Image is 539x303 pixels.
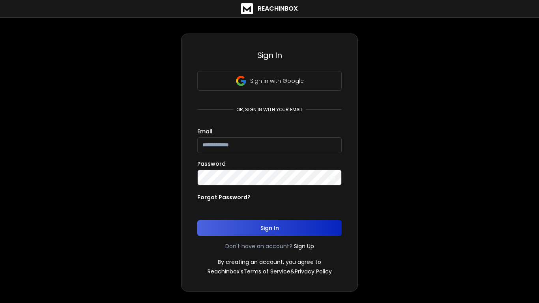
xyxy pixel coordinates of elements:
p: Sign in with Google [250,77,304,85]
p: ReachInbox's & [208,267,332,275]
button: Sign In [197,220,342,236]
button: Sign in with Google [197,71,342,91]
label: Password [197,161,226,166]
a: Privacy Policy [295,267,332,275]
img: logo [241,3,253,14]
a: Terms of Service [243,267,290,275]
a: Sign Up [294,242,314,250]
label: Email [197,129,212,134]
p: or, sign in with your email [233,107,306,113]
p: Don't have an account? [225,242,292,250]
a: ReachInbox [241,3,298,14]
h3: Sign In [197,50,342,61]
p: Forgot Password? [197,193,251,201]
p: By creating an account, you agree to [218,258,321,266]
h1: ReachInbox [258,4,298,13]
